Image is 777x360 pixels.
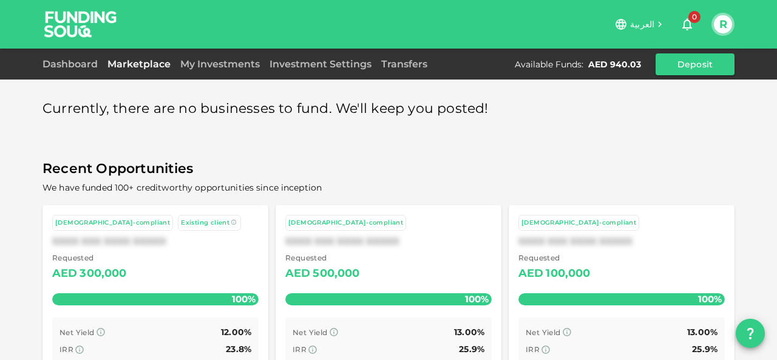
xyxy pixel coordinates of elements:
[42,97,489,121] span: Currently, there are no businesses to fund. We'll keep you posted!
[265,58,376,70] a: Investment Settings
[459,344,484,355] span: 25.9%
[675,12,699,36] button: 0
[221,327,251,338] span: 12.00%
[630,19,654,30] span: العربية
[175,58,265,70] a: My Investments
[454,327,484,338] span: 13.00%
[462,290,492,308] span: 100%
[181,219,229,226] span: Existing client
[687,327,718,338] span: 13.00%
[285,252,360,264] span: Requested
[52,236,259,247] div: XXXX XXX XXXX XXXXX
[59,328,95,337] span: Net Yield
[285,236,492,247] div: XXXX XXX XXXX XXXXX
[52,252,127,264] span: Requested
[515,58,583,70] div: Available Funds :
[226,344,251,355] span: 23.8%
[692,344,718,355] span: 25.9%
[288,218,403,228] div: [DEMOGRAPHIC_DATA]-compliant
[588,58,641,70] div: AED 940.03
[518,264,543,284] div: AED
[546,264,590,284] div: 100,000
[714,15,732,33] button: R
[518,252,591,264] span: Requested
[526,345,540,354] span: IRR
[695,290,725,308] span: 100%
[526,328,561,337] span: Net Yield
[52,264,77,284] div: AED
[42,58,103,70] a: Dashboard
[293,328,328,337] span: Net Yield
[518,236,725,247] div: XXXX XXX XXXX XXXXX
[688,11,701,23] span: 0
[656,53,735,75] button: Deposit
[55,218,170,228] div: [DEMOGRAPHIC_DATA]-compliant
[376,58,432,70] a: Transfers
[80,264,126,284] div: 300,000
[521,218,636,228] div: [DEMOGRAPHIC_DATA]-compliant
[313,264,359,284] div: 500,000
[59,345,73,354] span: IRR
[736,319,765,348] button: question
[103,58,175,70] a: Marketplace
[285,264,310,284] div: AED
[229,290,259,308] span: 100%
[293,345,307,354] span: IRR
[42,182,322,193] span: We have funded 100+ creditworthy opportunities since inception
[42,157,735,181] span: Recent Opportunities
